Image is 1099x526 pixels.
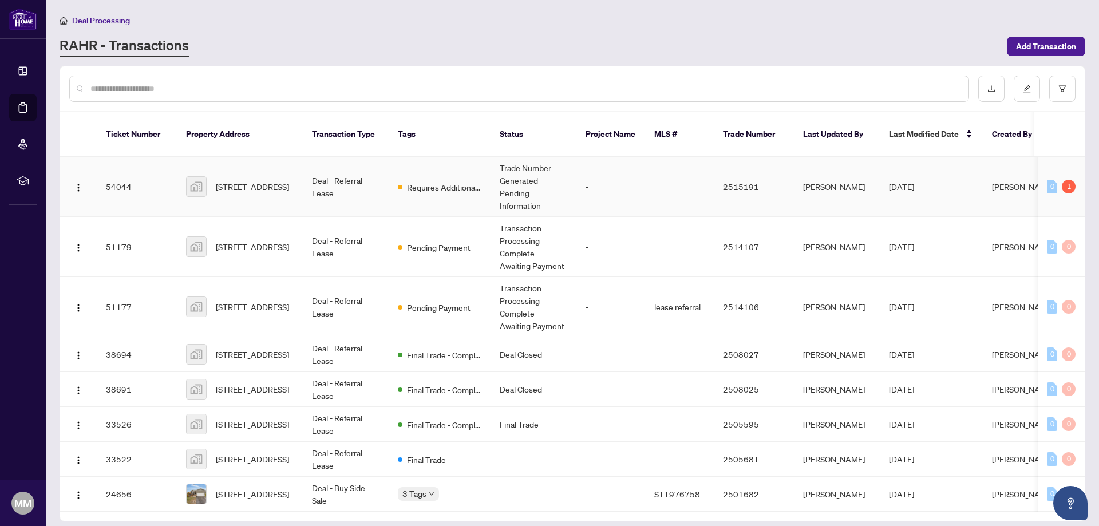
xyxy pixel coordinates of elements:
td: - [576,337,645,372]
td: 33526 [97,407,177,442]
span: [DATE] [889,489,914,499]
div: 0 [1062,382,1076,396]
td: - [576,442,645,477]
td: Trade Number Generated - Pending Information [491,157,576,217]
td: [PERSON_NAME] [794,407,880,442]
td: Deal - Buy Side Sale [303,477,389,512]
span: S11976758 [654,489,700,499]
img: Logo [74,491,83,500]
span: Pending Payment [407,241,471,254]
span: Add Transaction [1016,37,1076,56]
td: 2505681 [714,442,794,477]
td: 2515191 [714,157,794,217]
td: 2514106 [714,277,794,337]
div: 0 [1047,452,1057,466]
td: [PERSON_NAME] [794,157,880,217]
td: 2514107 [714,217,794,277]
th: MLS # [645,112,714,157]
th: Trade Number [714,112,794,157]
th: Last Updated By [794,112,880,157]
span: [STREET_ADDRESS] [216,453,289,465]
span: [DATE] [889,384,914,394]
span: edit [1023,85,1031,93]
div: 0 [1047,417,1057,431]
td: Deal - Referral Lease [303,372,389,407]
span: Final Trade - Completed [407,383,481,396]
span: Last Modified Date [889,128,959,140]
button: download [978,76,1005,102]
button: Add Transaction [1007,37,1085,56]
img: Logo [74,386,83,395]
th: Property Address [177,112,303,157]
span: [STREET_ADDRESS] [216,180,289,193]
img: thumbnail-img [187,237,206,256]
span: Final Trade [407,453,446,466]
td: - [576,157,645,217]
div: 1 [1062,180,1076,193]
div: 0 [1047,240,1057,254]
span: Final Trade - Completed [407,349,481,361]
td: 38694 [97,337,177,372]
img: thumbnail-img [187,484,206,504]
span: [PERSON_NAME] [992,242,1054,252]
span: down [429,491,434,497]
td: 54044 [97,157,177,217]
img: Logo [74,183,83,192]
td: 38691 [97,372,177,407]
td: [PERSON_NAME] [794,337,880,372]
td: [PERSON_NAME] [794,372,880,407]
button: Logo [69,177,88,196]
td: Deal - Referral Lease [303,157,389,217]
span: lease referral [654,302,701,312]
span: 3 Tags [402,487,426,500]
span: filter [1058,85,1066,93]
span: [PERSON_NAME] [992,454,1054,464]
td: - [576,372,645,407]
button: filter [1049,76,1076,102]
td: [PERSON_NAME] [794,442,880,477]
div: 0 [1047,180,1057,193]
td: Transaction Processing Complete - Awaiting Payment [491,277,576,337]
button: Logo [69,238,88,256]
td: Deal - Referral Lease [303,277,389,337]
img: thumbnail-img [187,177,206,196]
span: [STREET_ADDRESS] [216,240,289,253]
th: Tags [389,112,491,157]
button: Logo [69,485,88,503]
td: 2505595 [714,407,794,442]
td: 2508025 [714,372,794,407]
span: MM [14,495,31,511]
button: edit [1014,76,1040,102]
div: 0 [1062,417,1076,431]
td: 33522 [97,442,177,477]
div: 0 [1047,300,1057,314]
th: Transaction Type [303,112,389,157]
td: 24656 [97,477,177,512]
th: Created By [983,112,1051,157]
img: thumbnail-img [187,297,206,317]
td: Deal - Referral Lease [303,442,389,477]
a: RAHR - Transactions [60,36,189,57]
td: Deal - Referral Lease [303,217,389,277]
td: - [576,477,645,512]
span: [PERSON_NAME] [992,181,1054,192]
span: [PERSON_NAME] [992,419,1054,429]
span: [DATE] [889,419,914,429]
td: - [576,277,645,337]
td: - [576,217,645,277]
td: 2508027 [714,337,794,372]
td: Final Trade [491,407,576,442]
td: [PERSON_NAME] [794,277,880,337]
td: 51177 [97,277,177,337]
span: Final Trade - Completed [407,418,481,431]
div: 0 [1047,382,1057,396]
td: Deal Closed [491,372,576,407]
span: [DATE] [889,181,914,192]
td: Transaction Processing Complete - Awaiting Payment [491,217,576,277]
td: 2501682 [714,477,794,512]
div: 0 [1062,452,1076,466]
span: Deal Processing [72,15,130,26]
th: Ticket Number [97,112,177,157]
img: Logo [74,351,83,360]
div: 0 [1047,347,1057,361]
